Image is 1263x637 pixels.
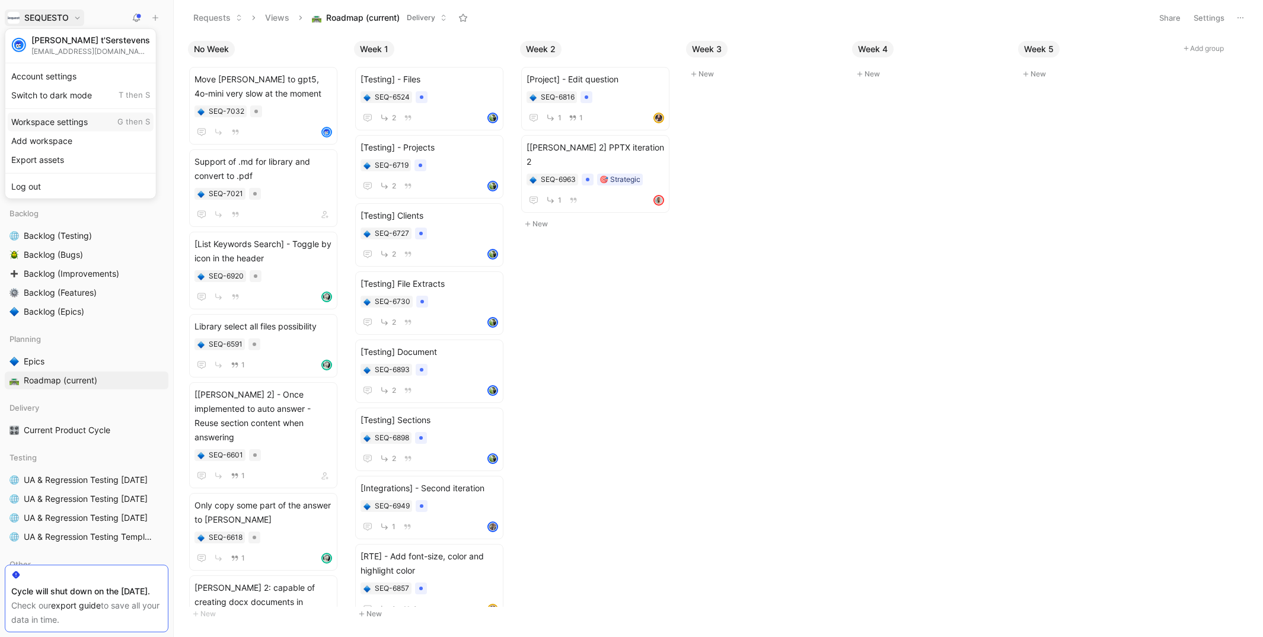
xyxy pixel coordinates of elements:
[13,39,25,51] img: avatar
[119,89,150,100] span: T then S
[8,85,154,104] div: Switch to dark mode
[8,112,154,131] div: Workspace settings
[8,177,154,196] div: Log out
[117,116,150,127] span: G then S
[8,131,154,150] div: Add workspace
[31,35,150,46] div: [PERSON_NAME] t'Serstevens
[5,28,157,199] div: SEQUESTOSEQUESTO
[8,66,154,85] div: Account settings
[31,46,150,55] div: [EMAIL_ADDRESS][DOMAIN_NAME]
[8,150,154,169] div: Export assets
